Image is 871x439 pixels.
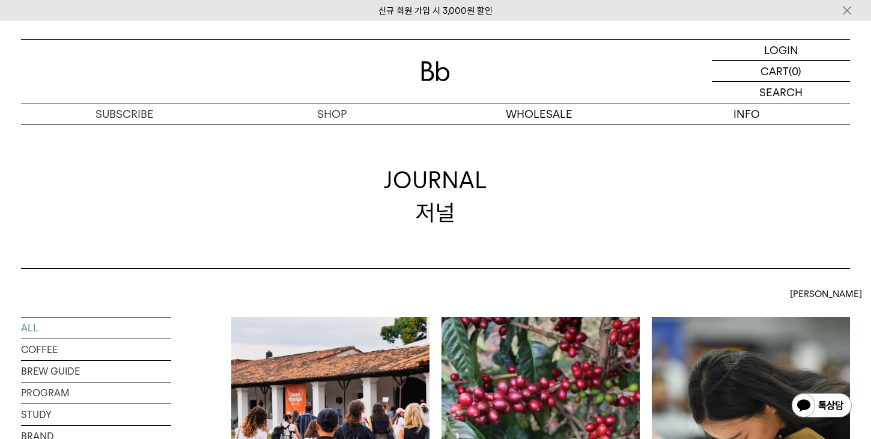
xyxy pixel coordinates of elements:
a: STUDY [21,404,171,425]
a: SUBSCRIBE [21,103,228,124]
p: INFO [643,103,850,124]
a: 신규 회원 가입 시 3,000원 할인 [378,5,493,16]
img: 로고 [421,61,450,81]
p: LOGIN [764,40,798,60]
a: BREW GUIDE [21,361,171,382]
a: PROGRAM [21,382,171,404]
p: SEARCH [759,82,803,103]
p: (0) [789,61,801,81]
a: COFFEE [21,339,171,360]
a: ALL [21,318,171,339]
p: WHOLESALE [435,103,643,124]
span: [PERSON_NAME] [790,287,862,301]
a: SHOP [228,103,435,124]
img: 카카오톡 채널 1:1 채팅 버튼 [791,392,853,421]
a: LOGIN [712,40,850,61]
a: CART (0) [712,61,850,82]
div: JOURNAL 저널 [384,164,487,228]
p: CART [760,61,789,81]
